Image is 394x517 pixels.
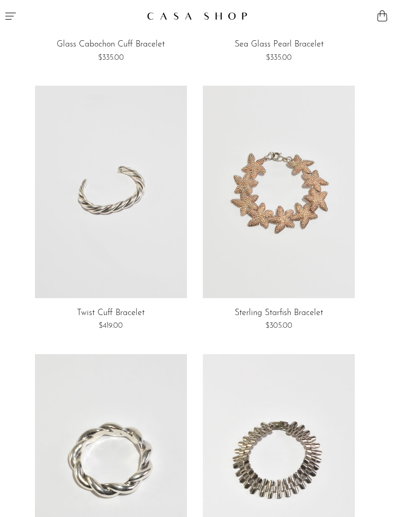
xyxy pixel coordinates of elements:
a: Sterling Starfish Bracelet [235,309,323,318]
span: $335.00 [266,54,292,62]
span: $335.00 [98,54,124,62]
span: $305.00 [265,322,292,330]
span: $419.00 [98,322,123,330]
a: Twist Cuff Bracelet [77,309,145,318]
a: Glass Cabochon Cuff Bracelet [57,40,165,50]
a: Sea Glass Pearl Bracelet [235,40,324,50]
